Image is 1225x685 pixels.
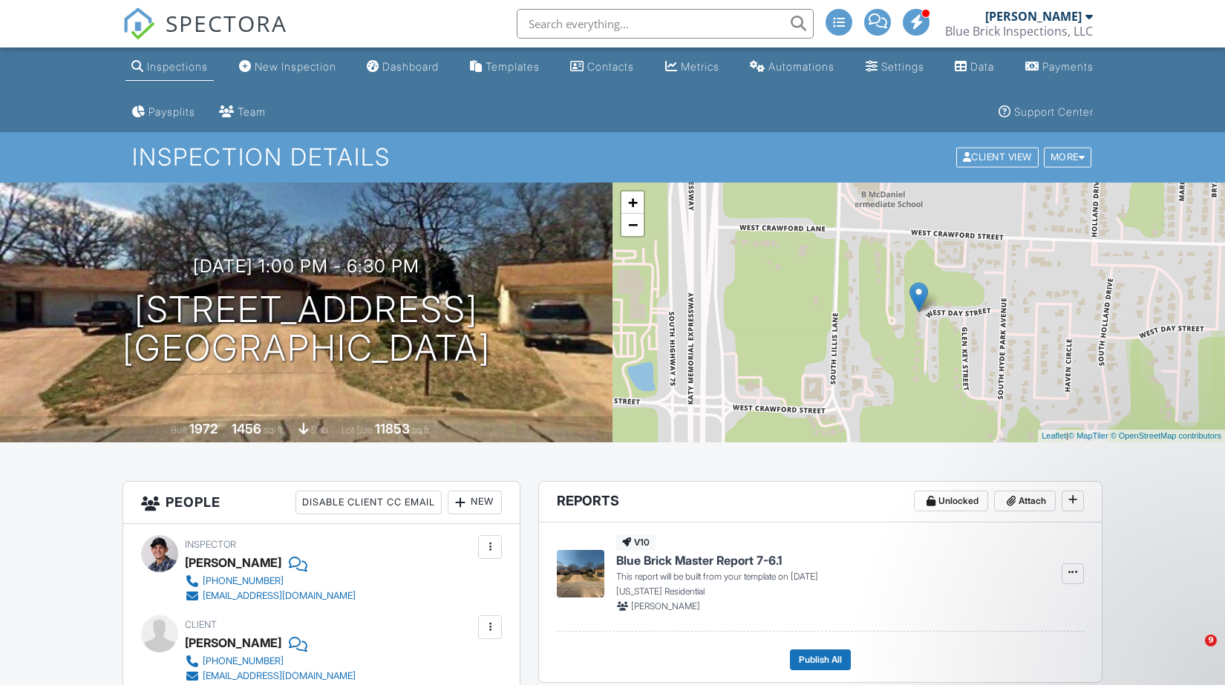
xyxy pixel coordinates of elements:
h3: People [123,482,520,524]
div: 11853 [375,421,410,436]
span: sq. ft. [264,425,284,436]
a: Data [949,53,1000,81]
div: More [1044,148,1092,168]
a: © OpenStreetMap contributors [1111,431,1221,440]
div: Paysplits [148,105,195,118]
a: Zoom in [621,191,644,214]
div: Metrics [681,60,719,73]
a: Settings [860,53,930,81]
div: Templates [486,60,540,73]
div: Inspections [147,60,208,73]
a: Payments [1019,53,1100,81]
div: Contacts [587,60,634,73]
div: [EMAIL_ADDRESS][DOMAIN_NAME] [203,590,356,602]
h1: Inspection Details [132,144,1093,170]
span: Inspector [185,539,236,550]
a: SPECTORA [122,20,287,51]
div: Settings [881,60,924,73]
img: The Best Home Inspection Software - Spectora [122,7,155,40]
span: SPECTORA [166,7,287,39]
span: Built [171,425,187,436]
div: Disable Client CC Email [295,491,442,514]
div: Client View [956,148,1039,168]
a: [PHONE_NUMBER] [185,654,356,669]
span: Client [185,619,217,630]
div: New [448,491,502,514]
div: Blue Brick Inspections, LLC [945,24,1093,39]
div: 1456 [232,421,261,436]
div: [PERSON_NAME] [185,551,281,574]
h3: [DATE] 1:00 pm - 6:30 pm [193,256,419,276]
div: Team [238,105,266,118]
span: Lot Size [342,425,373,436]
h1: [STREET_ADDRESS] [GEOGRAPHIC_DATA] [122,290,491,369]
div: Automations [768,60,834,73]
a: Dashboard [361,53,445,81]
a: Leaflet [1042,431,1066,440]
div: [PHONE_NUMBER] [203,655,284,667]
a: [EMAIL_ADDRESS][DOMAIN_NAME] [185,589,356,603]
a: Automations (Advanced) [744,53,840,81]
a: Client View [955,151,1042,162]
div: New Inspection [255,60,336,73]
a: Zoom out [621,214,644,236]
div: [EMAIL_ADDRESS][DOMAIN_NAME] [203,670,356,682]
a: © MapTiler [1068,431,1108,440]
div: 1972 [189,421,218,436]
div: Payments [1042,60,1094,73]
div: [PHONE_NUMBER] [203,575,284,587]
a: Contacts [564,53,640,81]
input: Search everything... [517,9,814,39]
div: Dashboard [382,60,439,73]
div: | [1038,430,1225,442]
a: Support Center [993,99,1100,126]
a: Inspections [125,53,214,81]
a: [PHONE_NUMBER] [185,574,356,589]
a: [EMAIL_ADDRESS][DOMAIN_NAME] [185,669,356,684]
a: Templates [464,53,546,81]
a: Metrics [659,53,725,81]
div: Support Center [1014,105,1094,118]
span: 9 [1205,635,1217,646]
div: [PERSON_NAME] [985,9,1082,24]
a: Paysplits [125,99,201,126]
div: [PERSON_NAME] [185,632,281,654]
span: sq.ft. [412,425,431,436]
a: New Inspection [233,53,342,81]
div: Data [970,60,994,73]
span: slab [311,425,327,436]
iframe: Intercom live chat [1175,635,1210,670]
a: Team [213,99,272,126]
